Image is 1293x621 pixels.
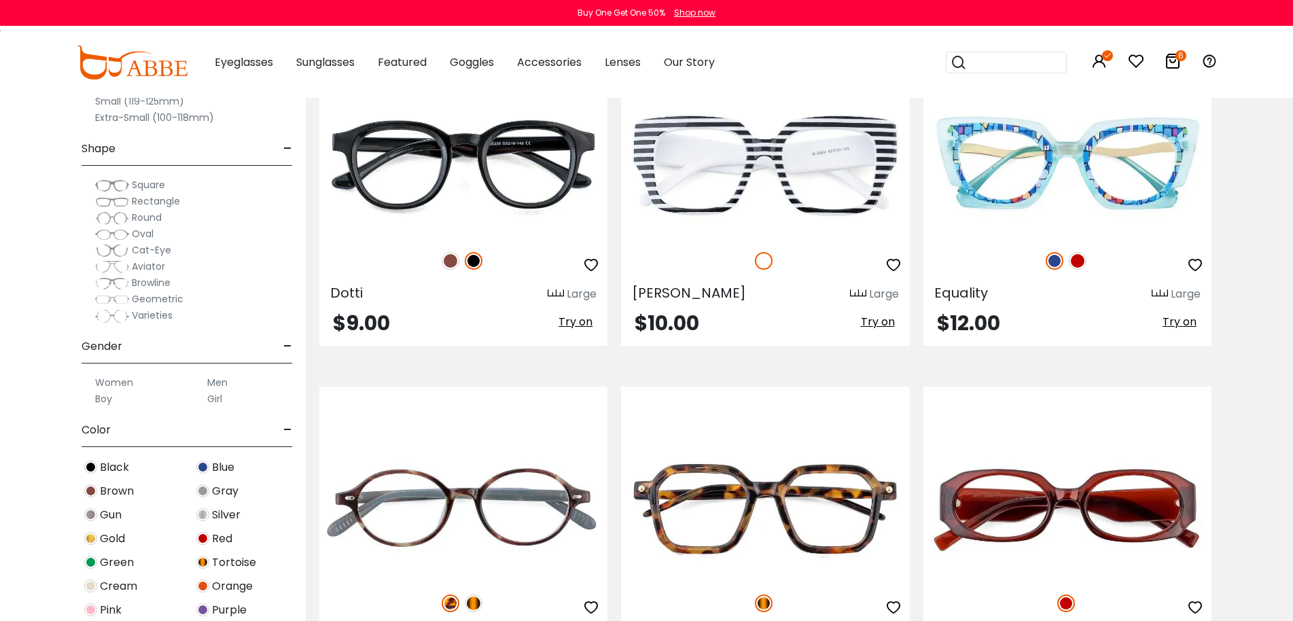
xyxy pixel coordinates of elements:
[567,286,597,302] div: Large
[95,179,129,192] img: Square.png
[95,309,129,323] img: Varieties.png
[95,277,129,290] img: Browline.png
[132,194,180,208] span: Rectangle
[196,580,209,592] img: Orange
[132,276,171,289] span: Browline
[76,46,188,79] img: abbeglasses.com
[132,243,171,257] span: Cat-Eye
[95,293,129,306] img: Geometric.png
[319,92,607,236] img: Black Dotti - Acetate ,Universal Bridge Fit
[674,7,715,19] div: Shop now
[212,578,253,595] span: Orange
[95,109,214,126] label: Extra-Small (100-118mm)
[869,286,899,302] div: Large
[132,178,165,192] span: Square
[1163,314,1197,330] span: Try on
[1069,252,1086,270] img: Red
[212,507,241,523] span: Silver
[95,391,112,407] label: Boy
[84,461,97,474] img: Black
[100,507,122,523] span: Gun
[95,244,129,258] img: Cat-Eye.png
[212,459,234,476] span: Blue
[100,554,134,571] span: Green
[100,531,125,547] span: Gold
[465,252,482,270] img: Black
[95,228,129,241] img: Oval.png
[330,283,363,302] span: Dotti
[196,556,209,569] img: Tortoise
[283,330,292,363] span: -
[755,252,773,270] img: White
[1152,289,1168,299] img: size ruler
[84,580,97,592] img: Cream
[95,93,184,109] label: Small (119-125mm)
[212,483,238,499] span: Gray
[207,374,228,391] label: Men
[442,252,459,270] img: Brown
[196,508,209,521] img: Silver
[578,7,665,19] div: Buy One Get One 50%
[559,314,592,330] span: Try on
[132,260,165,273] span: Aviator
[82,132,116,165] span: Shape
[937,308,1000,338] span: $12.00
[664,54,715,70] span: Our Story
[212,602,247,618] span: Purple
[132,211,162,224] span: Round
[215,54,273,70] span: Eyeglasses
[1165,56,1181,71] a: 6
[621,436,909,580] img: Tortoise Regalia - Acetate ,Universal Bridge Fit
[82,414,111,446] span: Color
[84,603,97,616] img: Pink
[283,132,292,165] span: -
[132,227,154,241] span: Oval
[196,532,209,545] img: Red
[132,308,173,322] span: Varieties
[196,484,209,497] img: Gray
[850,289,866,299] img: size ruler
[857,313,899,331] button: Try on
[82,330,122,363] span: Gender
[1046,252,1063,270] img: Blue
[554,313,597,331] button: Try on
[517,54,582,70] span: Accessories
[605,54,641,70] span: Lenses
[100,459,129,476] span: Black
[378,54,427,70] span: Featured
[934,283,988,302] span: Equality
[635,308,699,338] span: $10.00
[84,484,97,497] img: Brown
[548,289,564,299] img: size ruler
[923,436,1211,580] img: Red Apricus - Acetate ,Universal Bridge Fit
[861,314,895,330] span: Try on
[100,578,137,595] span: Cream
[1171,286,1201,302] div: Large
[621,92,909,236] a: White Renee - Acetate ,Universal Bridge Fit
[632,283,746,302] span: [PERSON_NAME]
[1175,50,1186,61] i: 6
[95,260,129,274] img: Aviator.png
[283,414,292,446] span: -
[212,554,256,571] span: Tortoise
[196,461,209,474] img: Blue
[333,308,390,338] span: $9.00
[84,556,97,569] img: Green
[84,508,97,521] img: Gun
[207,391,222,407] label: Girl
[95,374,133,391] label: Women
[923,92,1211,236] img: Blue Equality - Acetate ,Universal Bridge Fit
[1057,595,1075,612] img: Red
[95,211,129,225] img: Round.png
[465,595,482,612] img: Tortoise
[296,54,355,70] span: Sunglasses
[100,483,134,499] span: Brown
[95,195,129,209] img: Rectangle.png
[442,595,459,612] img: Leopard
[755,595,773,612] img: Tortoise
[450,54,494,70] span: Goggles
[132,292,183,306] span: Geometric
